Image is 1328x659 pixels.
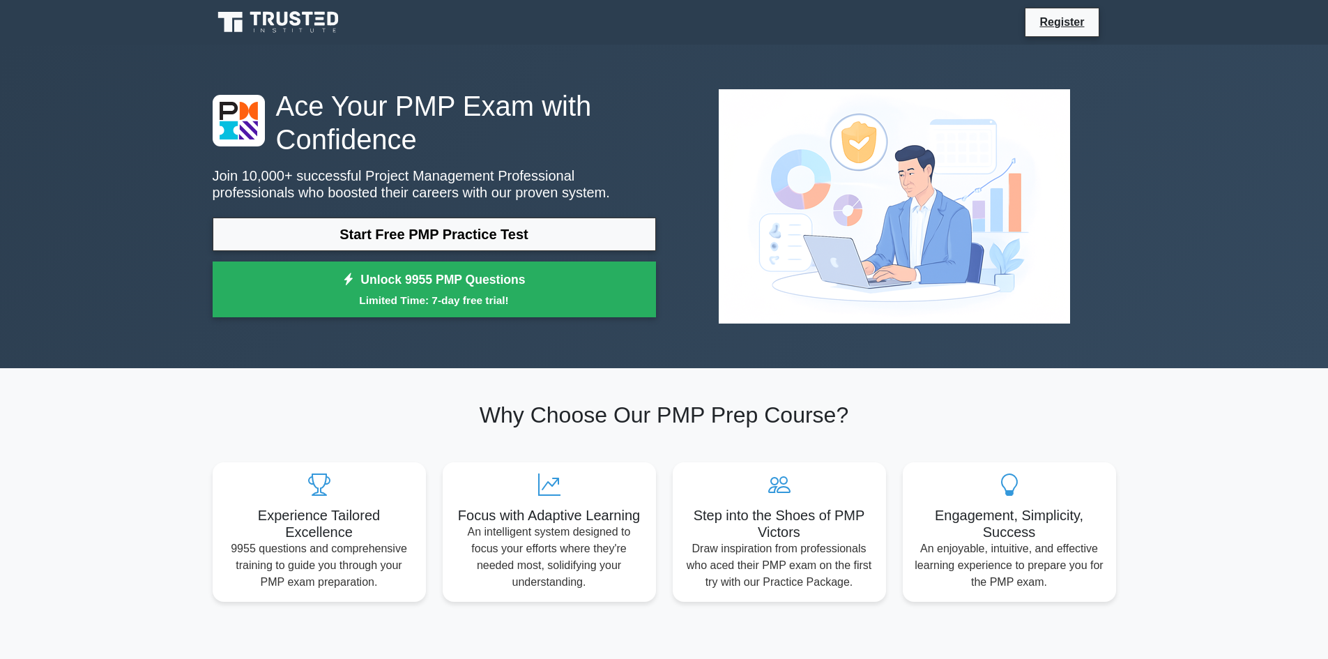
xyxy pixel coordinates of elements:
h5: Step into the Shoes of PMP Victors [684,507,875,540]
img: Project Management Professional Preview [708,78,1081,335]
h1: Ace Your PMP Exam with Confidence [213,89,656,156]
small: Limited Time: 7-day free trial! [230,292,639,308]
p: An intelligent system designed to focus your efforts where they're needed most, solidifying your ... [454,524,645,591]
a: Register [1031,13,1092,31]
p: An enjoyable, intuitive, and effective learning experience to prepare you for the PMP exam. [914,540,1105,591]
h5: Engagement, Simplicity, Success [914,507,1105,540]
h5: Experience Tailored Excellence [224,507,415,540]
h5: Focus with Adaptive Learning [454,507,645,524]
h2: Why Choose Our PMP Prep Course? [213,402,1116,428]
p: Join 10,000+ successful Project Management Professional professionals who boosted their careers w... [213,167,656,201]
a: Unlock 9955 PMP QuestionsLimited Time: 7-day free trial! [213,262,656,317]
p: Draw inspiration from professionals who aced their PMP exam on the first try with our Practice Pa... [684,540,875,591]
p: 9955 questions and comprehensive training to guide you through your PMP exam preparation. [224,540,415,591]
a: Start Free PMP Practice Test [213,218,656,251]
